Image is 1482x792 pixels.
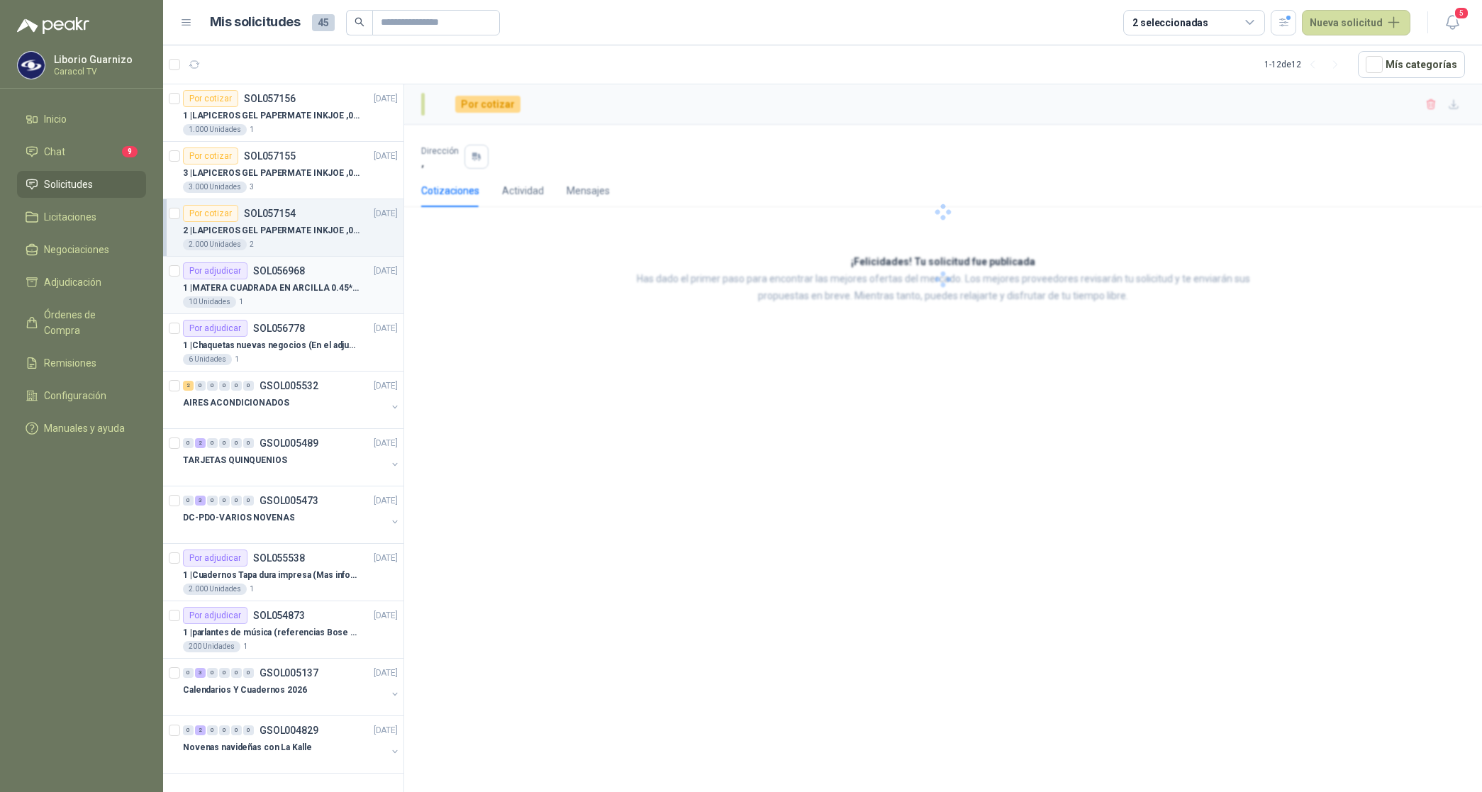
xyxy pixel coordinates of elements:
p: SOL056778 [253,323,305,333]
span: Solicitudes [44,177,93,192]
span: Órdenes de Compra [44,307,133,338]
div: 2.000 Unidades [183,584,247,595]
p: 1 [235,354,239,365]
p: TARJETAS QUINQUENIOS [183,454,287,467]
p: SOL054873 [253,610,305,620]
div: 0 [207,381,218,391]
p: 1 | Chaquetas nuevas negocios (En el adjunto mas informacion) [183,339,360,352]
div: 2 [183,381,194,391]
a: Por cotizarSOL057156[DATE] 1 |LAPICEROS GEL PAPERMATE INKJOE ,07 1 LOGO 1 TINTA1.000 Unidades1 [163,84,403,142]
p: SOL055538 [253,553,305,563]
p: GSOL005473 [260,496,318,506]
img: Logo peakr [17,17,89,34]
p: [DATE] [374,92,398,106]
button: Mís categorías [1358,51,1465,78]
a: Por adjudicarSOL054873[DATE] 1 |parlantes de música (referencias Bose o Alexa) CON MARCACION 1 LO... [163,601,403,659]
div: Por adjudicar [183,320,247,337]
p: [DATE] [374,207,398,221]
div: 0 [219,496,230,506]
div: 2 [195,725,206,735]
p: [DATE] [374,150,398,163]
a: Chat9 [17,138,146,165]
p: [DATE] [374,666,398,680]
span: search [355,17,364,27]
div: 0 [231,381,242,391]
div: 0 [219,725,230,735]
a: Por adjudicarSOL056968[DATE] 1 |MATERA CUADRADA EN ARCILLA 0.45*0.45*0.4010 Unidades1 [163,257,403,314]
p: GSOL005137 [260,668,318,678]
div: 0 [219,668,230,678]
a: 0 2 0 0 0 0 GSOL005489[DATE] TARJETAS QUINQUENIOS [183,435,401,480]
div: 0 [183,668,194,678]
a: Por adjudicarSOL056778[DATE] 1 |Chaquetas nuevas negocios (En el adjunto mas informacion)6 Unidades1 [163,314,403,372]
a: 2 0 0 0 0 0 GSOL005532[DATE] AIRES ACONDICIONADOS [183,377,401,423]
span: Configuración [44,388,106,403]
span: Manuales y ayuda [44,420,125,436]
span: Chat [44,144,65,160]
p: [DATE] [374,724,398,737]
p: 2 [250,239,254,250]
p: [DATE] [374,264,398,278]
p: 2 | LAPICEROS GEL PAPERMATE INKJOE ,07 1 LOGO 1 TINTA [183,224,360,238]
div: 0 [219,438,230,448]
div: 0 [243,496,254,506]
p: [DATE] [374,322,398,335]
p: SOL056968 [253,266,305,276]
div: 10 Unidades [183,296,236,308]
p: 1 | LAPICEROS GEL PAPERMATE INKJOE ,07 1 LOGO 1 TINTA [183,109,360,123]
p: DC-PDO-VARIOS NOVENAS [183,511,294,525]
a: 0 2 0 0 0 0 GSOL004829[DATE] Novenas navideñas con La Kalle [183,722,401,767]
p: 1 [250,584,254,595]
p: GSOL005532 [260,381,318,391]
div: 200 Unidades [183,641,240,652]
div: 0 [231,668,242,678]
p: 1 | Cuadernos Tapa dura impresa (Mas informacion en el adjunto) [183,569,360,582]
div: 0 [195,381,206,391]
div: 2.000 Unidades [183,239,247,250]
span: Inicio [44,111,67,127]
p: [DATE] [374,437,398,450]
a: Solicitudes [17,171,146,198]
div: 0 [231,438,242,448]
a: Por cotizarSOL057155[DATE] 3 |LAPICEROS GEL PAPERMATE INKJOE ,07 1 LOGO 1 TINTA3.000 Unidades3 [163,142,403,199]
div: 0 [231,725,242,735]
div: 0 [207,668,218,678]
div: 0 [183,725,194,735]
div: 2 [195,438,206,448]
a: Remisiones [17,350,146,377]
div: 0 [183,496,194,506]
div: 1.000 Unidades [183,124,247,135]
p: [DATE] [374,552,398,565]
p: GSOL005489 [260,438,318,448]
a: Por cotizarSOL057154[DATE] 2 |LAPICEROS GEL PAPERMATE INKJOE ,07 1 LOGO 1 TINTA2.000 Unidades2 [163,199,403,257]
p: [DATE] [374,379,398,393]
p: Calendarios Y Cuadernos 2026 [183,684,307,697]
div: 3 [195,668,206,678]
img: Company Logo [18,52,45,79]
p: SOL057156 [244,94,296,104]
div: 0 [243,725,254,735]
span: Adjudicación [44,274,101,290]
p: 1 [239,296,243,308]
p: 3 | LAPICEROS GEL PAPERMATE INKJOE ,07 1 LOGO 1 TINTA [183,167,360,180]
div: 0 [219,381,230,391]
span: 9 [122,146,138,157]
p: GSOL004829 [260,725,318,735]
a: Configuración [17,382,146,409]
button: Nueva solicitud [1302,10,1410,35]
div: Por adjudicar [183,607,247,624]
p: 1 [243,641,247,652]
a: Negociaciones [17,236,146,263]
a: Adjudicación [17,269,146,296]
div: 0 [207,725,218,735]
a: Inicio [17,106,146,133]
span: Licitaciones [44,209,96,225]
p: [DATE] [374,494,398,508]
p: Caracol TV [54,67,143,76]
a: Licitaciones [17,203,146,230]
a: Órdenes de Compra [17,301,146,344]
span: Remisiones [44,355,96,371]
div: 0 [243,381,254,391]
div: 2 seleccionadas [1132,15,1208,30]
a: Manuales y ayuda [17,415,146,442]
